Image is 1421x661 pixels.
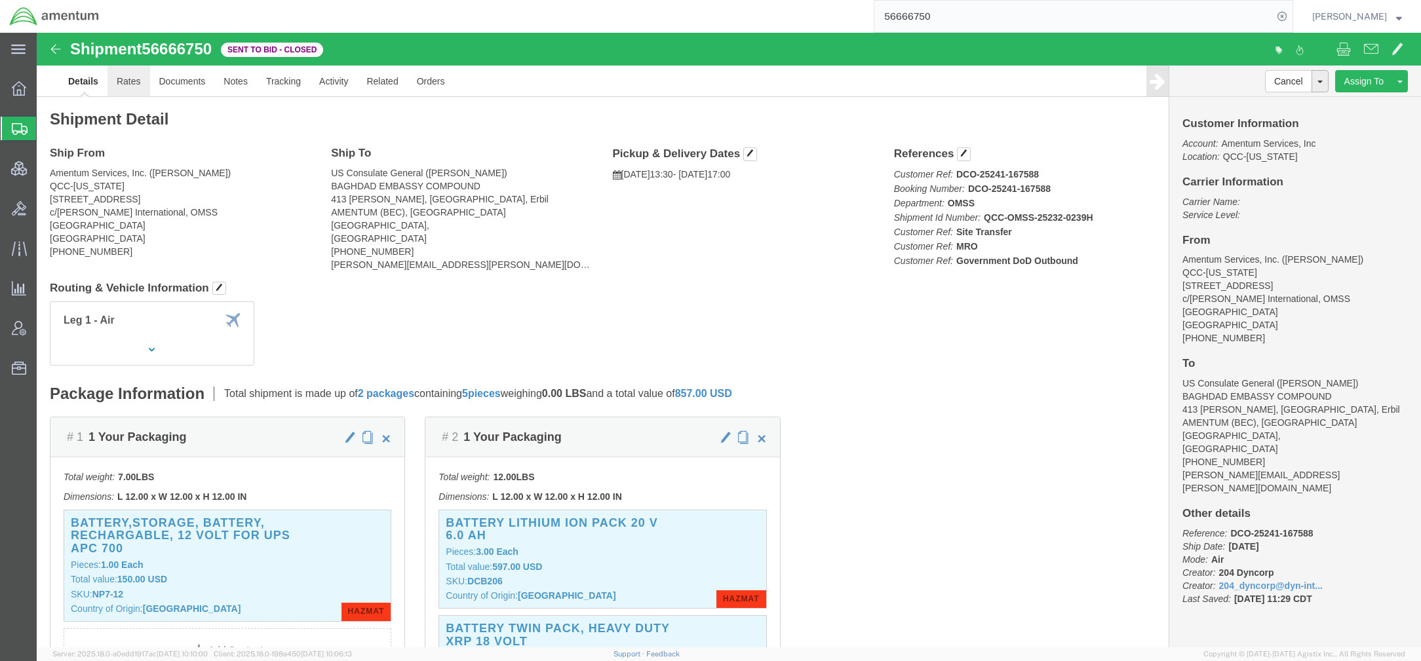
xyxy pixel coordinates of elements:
span: Server: 2025.18.0-a0edd1917ac [52,650,208,658]
img: logo [9,7,100,26]
span: [DATE] 10:06:13 [301,650,352,658]
span: [DATE] 10:10:00 [157,650,208,658]
span: Jason Champagne [1312,9,1387,24]
span: Client: 2025.18.0-198a450 [214,650,352,658]
input: Search for shipment number, reference number [874,1,1273,32]
iframe: FS Legacy Container [37,33,1421,647]
button: [PERSON_NAME] [1312,9,1403,24]
span: Copyright © [DATE]-[DATE] Agistix Inc., All Rights Reserved [1203,649,1405,660]
a: Support [613,650,646,658]
a: Feedback [646,650,680,658]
